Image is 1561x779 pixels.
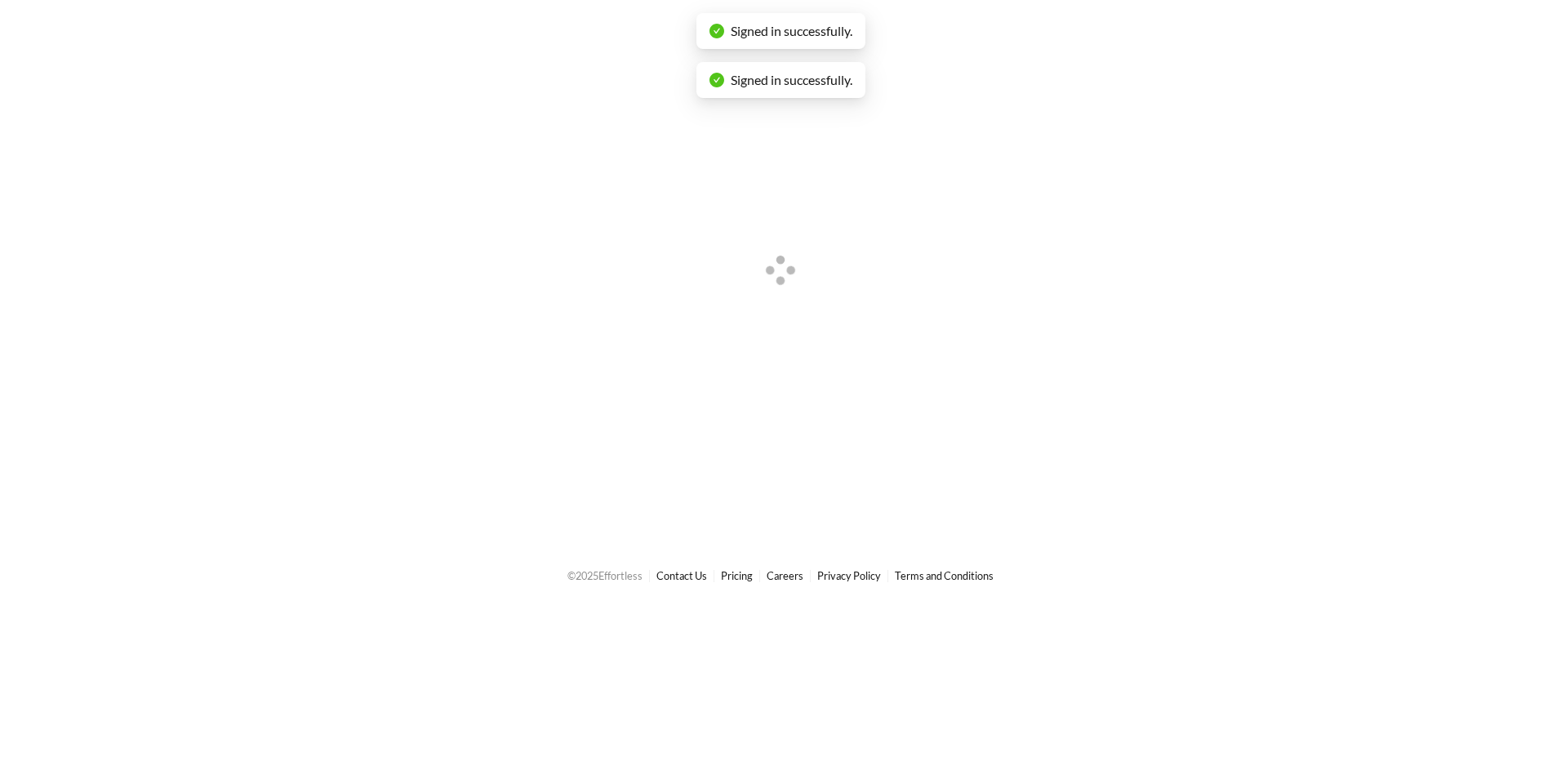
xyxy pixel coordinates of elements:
[817,569,881,582] a: Privacy Policy
[721,569,753,582] a: Pricing
[767,569,803,582] a: Careers
[731,23,852,38] span: Signed in successfully.
[731,72,852,87] span: Signed in successfully.
[895,569,994,582] a: Terms and Conditions
[567,569,643,582] span: © 2025 Effortless
[709,24,724,38] span: check-circle
[656,569,707,582] a: Contact Us
[709,73,724,87] span: check-circle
